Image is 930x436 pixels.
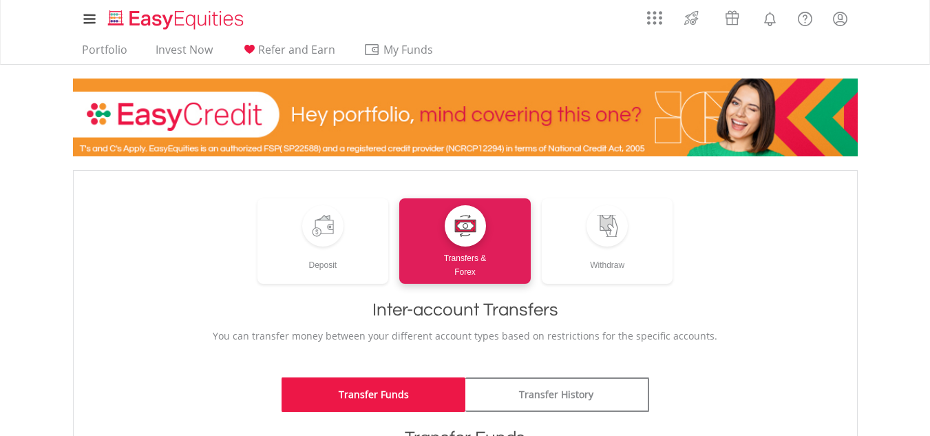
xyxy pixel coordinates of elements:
[680,7,703,29] img: thrive-v2.svg
[712,3,752,29] a: Vouchers
[363,41,454,59] span: My Funds
[87,329,843,343] p: You can transfer money between your different account types based on restrictions for the specifi...
[76,43,133,64] a: Portfolio
[103,3,249,31] a: Home page
[73,79,858,156] img: EasyCredit Promotion Banner
[282,377,465,412] a: Transfer Funds
[399,198,531,284] a: Transfers &Forex
[542,198,673,284] a: Withdraw
[87,298,843,322] h1: Inter-account Transfers
[465,377,649,412] a: Transfer History
[542,247,673,272] div: Withdraw
[721,7,743,29] img: vouchers-v2.svg
[638,3,671,25] a: AppsGrid
[788,3,823,31] a: FAQ's and Support
[647,10,662,25] img: grid-menu-icon.svg
[823,3,858,34] a: My Profile
[105,8,249,31] img: EasyEquities_Logo.png
[150,43,218,64] a: Invest Now
[257,247,389,272] div: Deposit
[258,42,335,57] span: Refer and Earn
[399,247,531,279] div: Transfers & Forex
[235,43,341,64] a: Refer and Earn
[752,3,788,31] a: Notifications
[257,198,389,284] a: Deposit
